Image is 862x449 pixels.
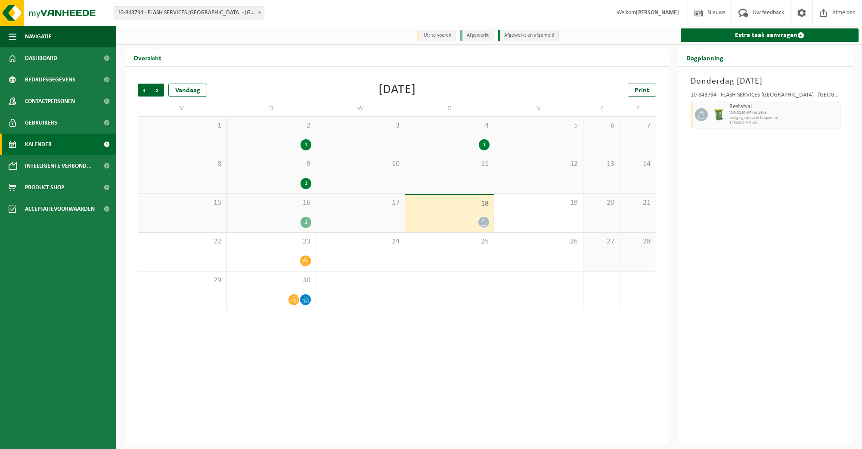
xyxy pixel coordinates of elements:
[143,159,222,169] span: 8
[231,121,311,131] span: 2
[231,276,311,285] span: 30
[588,237,615,246] span: 27
[231,198,311,208] span: 16
[588,198,615,208] span: 20
[143,276,222,285] span: 29
[409,199,490,209] span: 18
[114,7,264,19] span: 10-843794 - FLASH SERVICES BELGIUM - AARTSELAAR
[320,121,400,131] span: 3
[681,28,859,42] a: Extra taak aanvragen
[499,198,579,208] span: 19
[624,237,651,246] span: 28
[25,134,52,155] span: Kalender
[624,198,651,208] span: 21
[620,101,656,116] td: Z
[125,49,170,66] h2: Overzicht
[628,84,656,97] a: Print
[301,139,311,150] div: 1
[588,159,615,169] span: 13
[409,237,490,246] span: 25
[460,30,493,41] li: Afgewerkt
[25,177,64,198] span: Product Shop
[143,121,222,131] span: 1
[499,237,579,246] span: 26
[691,75,840,88] h3: Donderdag [DATE]
[25,47,57,69] span: Dashboard
[25,198,95,220] span: Acceptatievoorwaarden
[151,84,164,97] span: Volgende
[316,101,405,116] td: W
[479,139,490,150] div: 1
[25,155,92,177] span: Intelligente verbond...
[636,9,679,16] strong: [PERSON_NAME]
[729,115,838,121] span: Lediging op vaste frequentie
[624,121,651,131] span: 7
[301,178,311,189] div: 1
[168,84,207,97] div: Vandaag
[25,69,75,90] span: Bedrijfsgegevens
[320,198,400,208] span: 17
[114,6,264,19] span: 10-843794 - FLASH SERVICES BELGIUM - AARTSELAAR
[678,49,732,66] h2: Dagplanning
[138,101,227,116] td: M
[301,217,311,228] div: 1
[25,90,75,112] span: Contactpersonen
[143,198,222,208] span: 15
[417,30,456,41] li: Uit te voeren
[143,237,222,246] span: 22
[624,159,651,169] span: 14
[499,159,579,169] span: 12
[405,101,494,116] td: D
[498,30,559,41] li: Afgewerkt en afgemeld
[231,159,311,169] span: 9
[729,110,838,115] span: WB-0240-HP restafval
[409,121,490,131] span: 4
[320,237,400,246] span: 24
[231,237,311,246] span: 23
[25,26,52,47] span: Navigatie
[712,108,725,121] img: WB-0240-HPE-GN-50
[138,84,151,97] span: Vorige
[227,101,316,116] td: D
[588,121,615,131] span: 6
[320,159,400,169] span: 10
[494,101,583,116] td: V
[378,84,416,97] div: [DATE]
[729,121,838,126] span: T250001913100
[25,112,57,134] span: Gebruikers
[635,87,649,94] span: Print
[691,92,840,101] div: 10-843794 - FLASH SERVICES [GEOGRAPHIC_DATA] - [GEOGRAPHIC_DATA]
[729,103,838,110] span: Restafval
[499,121,579,131] span: 5
[409,159,490,169] span: 11
[583,101,620,116] td: Z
